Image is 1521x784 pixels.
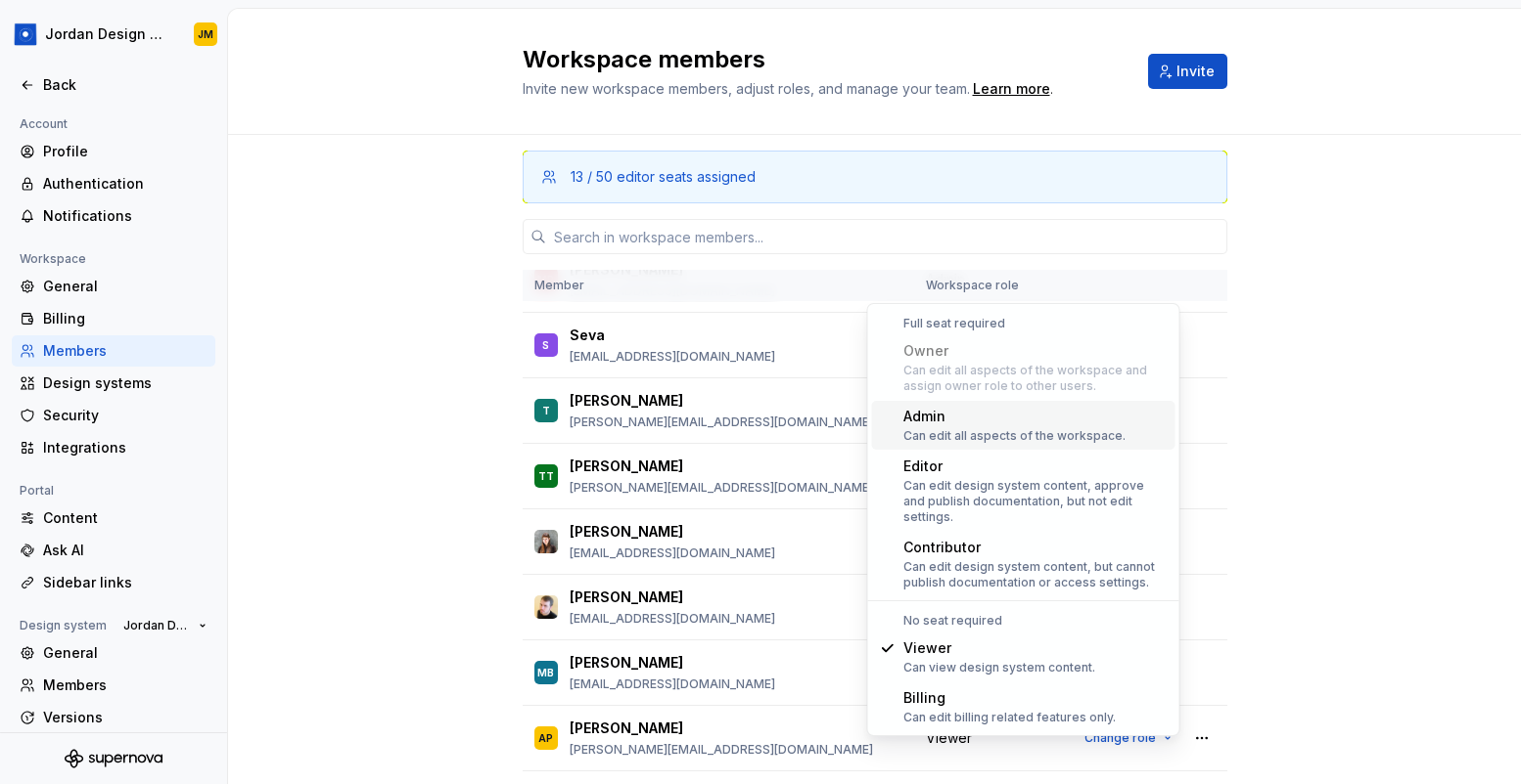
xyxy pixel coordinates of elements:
[12,702,215,733] a: Versions
[43,174,207,194] div: Authentication
[43,341,207,361] div: Members
[12,136,215,167] a: Profile
[537,663,554,682] div: MB
[12,247,94,271] div: Workspace
[14,22,37,46] img: 049812b6-2877-400d-9dc9-987621144c16.png
[973,79,1050,99] a: Learn more
[198,26,213,42] div: JM
[12,69,215,101] a: Back
[1084,730,1156,746] span: Change role
[43,309,207,328] div: Billing
[903,407,1126,426] div: Admin
[43,277,207,296] div: General
[12,400,215,431] a: Security
[570,719,683,738] p: [PERSON_NAME]
[12,670,215,701] a: Members
[570,326,605,345] p: Seva
[534,595,558,619] img: Jan Poisl
[914,270,1064,302] th: Workspace role
[903,660,1095,675] div: Can view design system content.
[43,708,207,727] div: Versions
[872,613,1175,629] div: No seat required
[570,545,775,561] p: [EMAIL_ADDRESS][DOMAIN_NAME]
[926,728,972,748] span: Viewer
[12,535,215,566] a: Ask AI
[12,432,215,463] a: Integrations
[523,80,970,97] span: Invite new workspace members, adjust roles, and manage your team.
[12,502,215,534] a: Content
[43,438,207,457] div: Integrations
[903,363,1168,394] div: Can edit all aspects of the workspace and assign owner role to other users.
[570,611,775,627] p: [EMAIL_ADDRESS][DOMAIN_NAME]
[538,466,554,486] div: TT
[903,710,1116,725] div: Can edit billing related features only.
[570,653,683,673] p: [PERSON_NAME]
[542,335,549,355] div: S
[903,688,1116,708] div: Billing
[12,200,215,232] a: Notifications
[123,618,191,633] span: Jordan Design System
[903,457,1168,476] div: Editor
[872,316,1175,331] div: Full seat required
[542,401,550,420] div: T
[903,341,1168,361] div: Owner
[12,271,215,302] a: General
[523,44,1125,75] h2: Workspace members
[903,638,1095,658] div: Viewer
[570,391,683,411] p: [PERSON_NAME]
[570,742,873,758] p: [PERSON_NAME][EMAIL_ADDRESS][DOMAIN_NAME]
[43,508,207,528] div: Content
[43,206,207,226] div: Notifications
[12,614,115,637] div: Design system
[43,541,207,560] div: Ask AI
[903,538,1168,557] div: Contributor
[538,728,553,748] div: AP
[868,304,1179,735] div: Suggestions
[43,406,207,425] div: Security
[570,676,775,692] p: [EMAIL_ADDRESS][DOMAIN_NAME]
[43,675,207,695] div: Members
[45,24,170,44] div: Jordan Design System
[534,530,558,553] img: Aprile Elcich
[12,335,215,367] a: Members
[903,478,1168,525] div: Can edit design system content, approve and publish documentation, but not edit settings.
[12,112,75,136] div: Account
[12,567,215,598] a: Sidebar links
[570,480,873,496] p: [PERSON_NAME][EMAIL_ADDRESS][DOMAIN_NAME]
[570,588,683,607] p: [PERSON_NAME]
[571,167,756,187] div: 13 / 50 editor seats assigned
[43,373,207,393] div: Design systems
[12,368,215,399] a: Design systems
[1076,724,1180,752] button: Change role
[43,75,207,95] div: Back
[523,270,914,302] th: Member
[4,13,223,56] button: Jordan Design SystemJM
[12,303,215,334] a: Billing
[43,573,207,592] div: Sidebar links
[570,522,683,542] p: [PERSON_NAME]
[970,82,1053,97] span: .
[1148,54,1227,89] button: Invite
[43,643,207,663] div: General
[43,142,207,161] div: Profile
[546,219,1227,254] input: Search in workspace members...
[903,559,1168,590] div: Can edit design system content, but cannot publish documentation or access settings.
[570,414,873,430] p: [PERSON_NAME][EMAIL_ADDRESS][DOMAIN_NAME]
[12,479,62,502] div: Portal
[65,749,162,768] svg: Supernova Logo
[903,428,1126,444] div: Can edit all aspects of the workspace.
[12,168,215,199] a: Authentication
[570,457,683,476] p: [PERSON_NAME]
[570,349,775,365] p: [EMAIL_ADDRESS][DOMAIN_NAME]
[12,637,215,669] a: General
[1176,62,1215,81] span: Invite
